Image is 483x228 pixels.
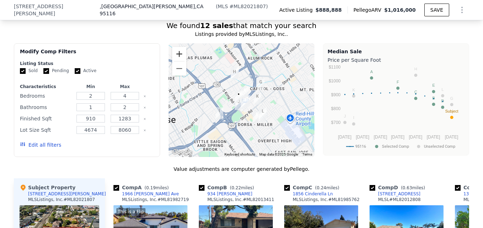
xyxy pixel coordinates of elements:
[397,80,399,84] text: F
[232,185,241,190] span: 0.22
[256,105,270,123] div: 1462 Cathay Dr
[344,114,346,118] text: J
[356,135,370,140] text: [DATE]
[199,191,252,197] a: 934 [PERSON_NAME]
[329,65,341,70] text: $1100
[100,3,214,17] span: , [GEOGRAPHIC_DATA][PERSON_NAME]
[442,87,444,92] text: L
[227,185,257,190] span: ( miles)
[293,197,360,202] div: MLSListings, Inc. # ML81985762
[284,184,342,191] div: Comp C
[207,191,252,197] div: 934 [PERSON_NAME]
[374,135,387,140] text: [DATE]
[391,135,404,140] text: [DATE]
[75,68,96,74] label: Active
[414,90,417,94] text: C
[312,185,342,190] span: ( miles)
[232,88,245,105] div: 1829 Lavonne Ave
[331,92,341,97] text: $900
[143,129,146,132] button: Clear
[382,144,409,149] text: Selected Comp
[445,109,458,113] text: Subject
[398,185,428,190] span: ( miles)
[450,96,453,101] text: G
[170,148,194,157] a: Open this area in Google Maps (opens a new window)
[43,68,49,74] input: Pending
[20,125,72,135] div: Lot Size Sqft
[353,115,354,120] text: I
[116,208,145,215] div: This is a Flip
[20,91,72,101] div: Bedrooms
[378,191,420,197] div: [STREET_ADDRESS]
[315,6,342,13] span: $888,888
[338,135,351,140] text: [DATE]
[122,191,179,197] div: 1966 [PERSON_NAME] Ave
[14,3,100,17] span: [STREET_ADDRESS][PERSON_NAME]
[143,95,146,98] button: Clear
[75,84,106,89] div: Min
[238,84,251,102] div: 1966 Lavonne Ave
[355,144,366,149] text: 95116
[142,185,171,190] span: ( miles)
[143,118,146,120] button: Clear
[172,47,186,61] button: Zoom in
[409,135,422,140] text: [DATE]
[329,78,341,83] text: $1000
[279,6,315,13] span: Active Listing
[432,83,435,87] text: E
[109,84,140,89] div: Max
[254,76,267,93] div: 795 Cotton Tail Ave
[432,96,435,100] text: B
[331,106,341,111] text: $800
[224,152,255,157] button: Keyboard shortcuts
[20,102,72,112] div: Bathrooms
[293,191,333,197] div: 1856 Cinderella Ln
[302,152,312,156] a: Terms (opens in new tab)
[28,191,106,197] div: [STREET_ADDRESS][PERSON_NAME]
[352,88,355,92] text: K
[20,48,154,61] div: Modify Comp Filters
[216,3,268,10] div: ( )
[441,99,444,103] text: D
[328,65,465,154] svg: A chart.
[370,184,428,191] div: Comp D
[354,6,384,13] span: Pellego ARV
[143,106,146,109] button: Clear
[20,84,72,89] div: Characteristics
[370,191,420,197] a: [STREET_ADDRESS]
[170,148,194,157] img: Google
[238,93,251,111] div: 934 Tomlinson Ln
[414,67,417,71] text: H
[14,31,469,38] div: Listings provided by MLSListings, Inc. .
[424,4,449,16] button: SAVE
[122,197,189,202] div: MLSListings, Inc. # ML81982719
[328,55,465,65] div: Price per Square Foot
[317,185,326,190] span: 0.24
[113,184,171,191] div: Comp A
[200,21,233,30] strong: 12 sales
[259,152,298,156] span: Map data ©2025 Google
[328,48,465,55] div: Median Sale
[14,21,469,31] div: We found that match your search
[424,144,455,149] text: Unselected Comp
[75,68,80,74] input: Active
[199,184,257,191] div: Comp B
[331,120,341,125] text: $700
[43,68,69,74] label: Pending
[20,61,154,66] div: Listing Status
[403,185,412,190] span: 0.63
[455,3,469,17] button: Show Options
[113,191,179,197] a: 1966 [PERSON_NAME] Ave
[384,7,416,13] span: $1,016,000
[378,197,421,202] div: MLSL # ML82012808
[251,90,264,108] div: 2114 Nottoway Ave
[28,197,95,202] div: MLSListings, Inc. # ML82021807
[14,165,469,173] div: Value adjustments are computer generated by Pellego .
[218,4,228,9] span: MLS
[20,68,26,74] input: Sold
[370,70,373,74] text: A
[445,135,458,140] text: [DATE]
[240,92,253,110] div: 1856 Cinderella Ln
[256,107,269,125] div: 1450 Palmwood Dr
